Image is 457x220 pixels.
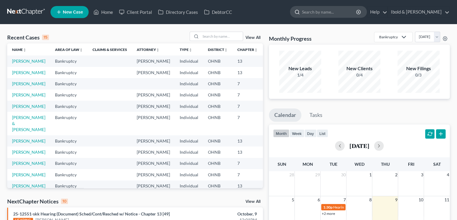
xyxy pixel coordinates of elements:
[189,48,192,52] i: unfold_more
[349,143,369,149] h2: [DATE]
[180,211,257,217] div: October, 9
[408,162,414,167] span: Fri
[317,196,320,203] span: 6
[50,101,88,112] td: Bankruptcy
[323,205,332,209] span: 1:30p
[12,115,45,132] a: [PERSON_NAME] & [PERSON_NAME]
[304,108,328,122] a: Tasks
[50,90,88,101] td: Bankruptcy
[314,171,320,178] span: 29
[50,135,88,146] td: Bankruptcy
[368,196,372,203] span: 8
[12,81,45,86] a: [PERSON_NAME]
[88,43,132,55] th: Claims & Services
[233,90,263,101] td: 7
[175,146,203,158] td: Individual
[237,47,258,52] a: Chapterunfold_more
[50,181,88,192] td: Bankruptcy
[233,67,263,78] td: 13
[233,135,263,146] td: 13
[203,55,233,67] td: OHNB
[12,47,26,52] a: Nameunfold_more
[12,183,45,188] a: [PERSON_NAME]
[132,112,175,135] td: [PERSON_NAME]
[137,47,160,52] a: Attorneyunfold_more
[132,90,175,101] td: [PERSON_NAME]
[156,48,160,52] i: unfold_more
[203,181,233,192] td: OHNB
[317,129,328,137] button: list
[175,181,203,192] td: Individual
[175,67,203,78] td: Individual
[379,34,398,39] div: Bankruptcy
[132,55,175,67] td: [PERSON_NAME]
[340,171,346,178] span: 30
[175,101,203,112] td: Individual
[381,162,389,167] span: Thu
[12,70,45,75] a: [PERSON_NAME]
[50,112,88,135] td: Bankruptcy
[302,162,313,167] span: Mon
[394,196,398,203] span: 9
[175,135,203,146] td: Individual
[7,34,49,41] div: Recent Cases
[155,7,201,17] a: Directory Cases
[245,200,260,204] a: View All
[277,162,286,167] span: Sun
[23,48,26,52] i: unfold_more
[302,6,357,17] input: Search by name...
[116,7,155,17] a: Client Portal
[12,104,45,109] a: [PERSON_NAME]
[233,158,263,169] td: 7
[203,90,233,101] td: OHNB
[333,205,380,209] span: Hearing for [PERSON_NAME]
[203,78,233,89] td: OHNB
[269,35,312,42] h3: Monthly Progress
[418,196,424,203] span: 10
[398,72,440,78] div: 0/3
[132,158,175,169] td: [PERSON_NAME]
[90,7,116,17] a: Home
[12,161,45,166] a: [PERSON_NAME]
[132,146,175,158] td: [PERSON_NAME]
[12,138,45,143] a: [PERSON_NAME]
[233,78,263,89] td: 7
[50,67,88,78] td: Bankruptcy
[12,149,45,155] a: [PERSON_NAME]
[175,158,203,169] td: Individual
[263,146,291,158] td: 25-14349
[132,135,175,146] td: [PERSON_NAME]
[50,55,88,67] td: Bankruptcy
[180,47,192,52] a: Typeunfold_more
[304,129,317,137] button: day
[420,171,424,178] span: 3
[279,72,321,78] div: 1/4
[444,196,450,203] span: 11
[50,169,88,180] td: Bankruptcy
[367,7,387,17] a: Help
[50,146,88,158] td: Bankruptcy
[433,162,440,167] span: Sat
[201,7,235,17] a: DebtorCC
[208,47,228,52] a: Districtunfold_more
[203,169,233,180] td: OHNB
[175,169,203,180] td: Individual
[321,211,335,216] a: +2 more
[291,196,294,203] span: 5
[63,10,83,14] span: New Case
[12,58,45,64] a: [PERSON_NAME]
[394,171,398,178] span: 2
[388,7,449,17] a: Ibold & [PERSON_NAME]
[13,211,170,216] a: 25-12551-skk Hearing (Document) Sched/Cont/Resched w/ Notice - Chapter 13 [49]
[203,112,233,135] td: OHNB
[203,67,233,78] td: OHNB
[175,90,203,101] td: Individual
[12,92,45,97] a: [PERSON_NAME]
[175,55,203,67] td: Individual
[175,112,203,135] td: Individual
[354,162,364,167] span: Wed
[288,171,294,178] span: 28
[398,65,440,72] div: New Filings
[233,169,263,180] td: 7
[50,158,88,169] td: Bankruptcy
